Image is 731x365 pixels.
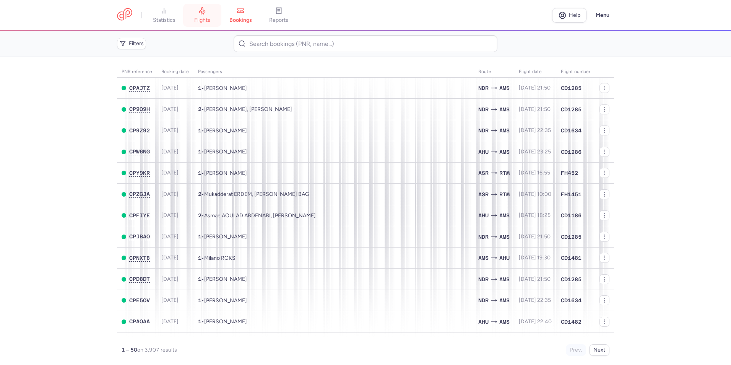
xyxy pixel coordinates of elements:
[161,254,179,261] span: [DATE]
[198,191,201,197] span: 2
[519,191,551,197] span: [DATE] 10:00
[137,347,177,353] span: on 3,907 results
[129,212,150,218] span: CPFIYE
[519,233,551,240] span: [DATE] 21:50
[129,297,150,304] button: CPE5OV
[198,276,201,282] span: 1
[204,255,236,261] span: Milano ROKS
[129,191,150,197] button: CPZGJA
[161,169,179,176] span: [DATE]
[561,191,582,198] span: FH1451
[561,254,582,262] span: CD1481
[198,276,247,282] span: •
[129,318,150,324] span: CPAOAA
[161,233,179,240] span: [DATE]
[198,106,292,112] span: •
[561,169,578,177] span: FH452
[129,233,150,240] button: CPJBAO
[129,85,150,91] button: CPAJTZ
[499,275,510,284] span: AMS
[198,127,247,134] span: •
[561,233,582,241] span: CD1285
[561,275,582,283] span: CD1285
[561,297,582,304] span: CD1634
[556,66,595,78] th: Flight number
[499,318,510,326] span: AMS
[204,148,247,155] span: Abdelilah EL KHAYARI
[117,8,132,22] a: CitizenPlane red outlined logo
[198,212,316,219] span: •
[499,84,510,92] span: AMS
[129,318,150,325] button: CPAOAA
[204,85,247,91] span: Jamila HAMDANI
[117,38,146,49] button: Filters
[561,84,582,92] span: CD1285
[478,233,489,241] span: NDR
[519,106,551,112] span: [DATE] 21:50
[198,212,201,218] span: 2
[474,66,514,78] th: Route
[478,296,489,305] span: Nador, Nador, Morocco
[198,191,309,197] span: •
[198,170,247,176] span: •
[161,106,179,112] span: [DATE]
[478,275,489,284] span: Nador, Nador, Morocco
[234,35,497,52] input: Search bookings (PNR, name...)
[519,127,551,134] span: [DATE] 22:35
[129,297,150,303] span: CPE5OV
[478,169,489,177] span: Erkilet International Airport, Kayseri, Turkey
[145,7,183,24] a: statistics
[198,255,236,261] span: •
[204,297,247,304] span: Amar BENAISSATI
[478,105,489,114] span: Nador, Nador, Morocco
[204,170,247,176] span: Mahmut CANAKCI
[519,254,551,261] span: [DATE] 19:30
[561,127,582,134] span: CD1634
[519,148,551,155] span: [DATE] 23:25
[499,211,510,220] span: AMS
[589,344,609,356] button: Next
[591,8,614,23] button: Menu
[198,148,201,155] span: 1
[129,170,150,176] button: CPY9KR
[122,347,137,353] strong: 1 – 50
[478,254,489,262] span: Schiphol, Amsterdam, Netherlands
[499,169,510,177] span: Rotterdam Zestienhoven, Rotterdam, Netherlands
[478,84,489,92] span: Nador, Nador, Morocco
[129,276,150,282] button: CPD8DT
[478,318,489,326] span: AHU
[566,344,586,356] button: Prev.
[161,276,179,282] span: [DATE]
[198,318,201,324] span: 1
[478,126,489,135] span: Nador, Nador, Morocco
[561,318,582,326] span: CD1482
[561,106,582,113] span: CD1285
[499,254,510,262] span: Charif Al Idrissi, Al Hoceïma, Morocco
[157,66,193,78] th: Booking date
[478,148,489,156] span: AHU
[161,191,179,197] span: [DATE]
[204,106,292,112] span: Ouissam KADIMI, Youssef Mohamed EL MASSAOUDI
[514,66,556,78] th: flight date
[499,190,510,199] span: Rotterdam Zestienhoven, Rotterdam, Netherlands
[499,233,510,241] span: AMS
[204,127,247,134] span: Said ABERKANE
[519,297,551,303] span: [DATE] 22:35
[499,296,510,305] span: AMS
[129,41,144,47] span: Filters
[129,106,150,112] span: CP9Q9H
[198,233,247,240] span: •
[198,297,201,303] span: 1
[198,297,247,304] span: •
[198,106,201,112] span: 2
[161,297,179,303] span: [DATE]
[129,255,150,261] span: CPNXT8
[161,148,179,155] span: [DATE]
[229,17,252,24] span: bookings
[198,318,247,325] span: •
[198,85,201,91] span: 1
